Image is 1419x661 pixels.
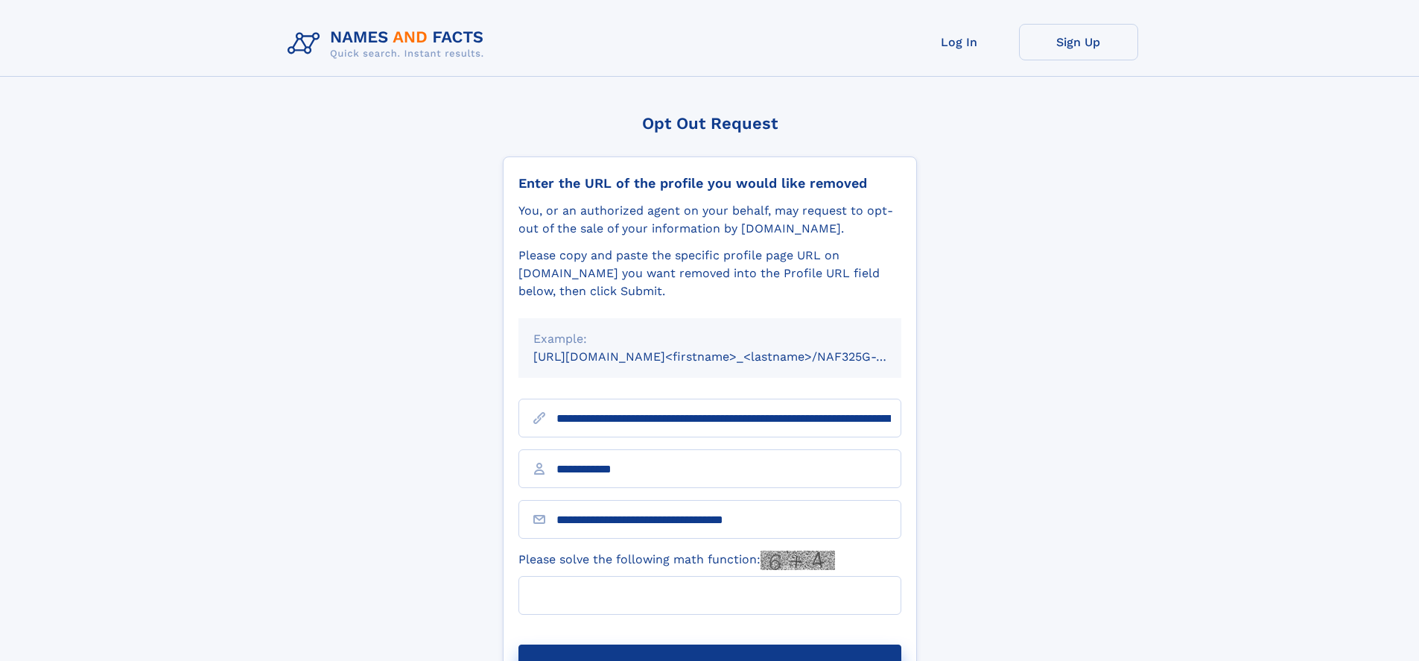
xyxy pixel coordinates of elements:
[518,175,901,192] div: Enter the URL of the profile you would like removed
[533,350,930,364] small: [URL][DOMAIN_NAME]<firstname>_<lastname>/NAF325G-xxxxxxxx
[282,24,496,64] img: Logo Names and Facts
[503,114,917,133] div: Opt Out Request
[518,247,901,300] div: Please copy and paste the specific profile page URL on [DOMAIN_NAME] you want removed into the Pr...
[518,202,901,238] div: You, or an authorized agent on your behalf, may request to opt-out of the sale of your informatio...
[1019,24,1138,60] a: Sign Up
[518,551,835,570] label: Please solve the following math function:
[533,330,886,348] div: Example:
[900,24,1019,60] a: Log In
